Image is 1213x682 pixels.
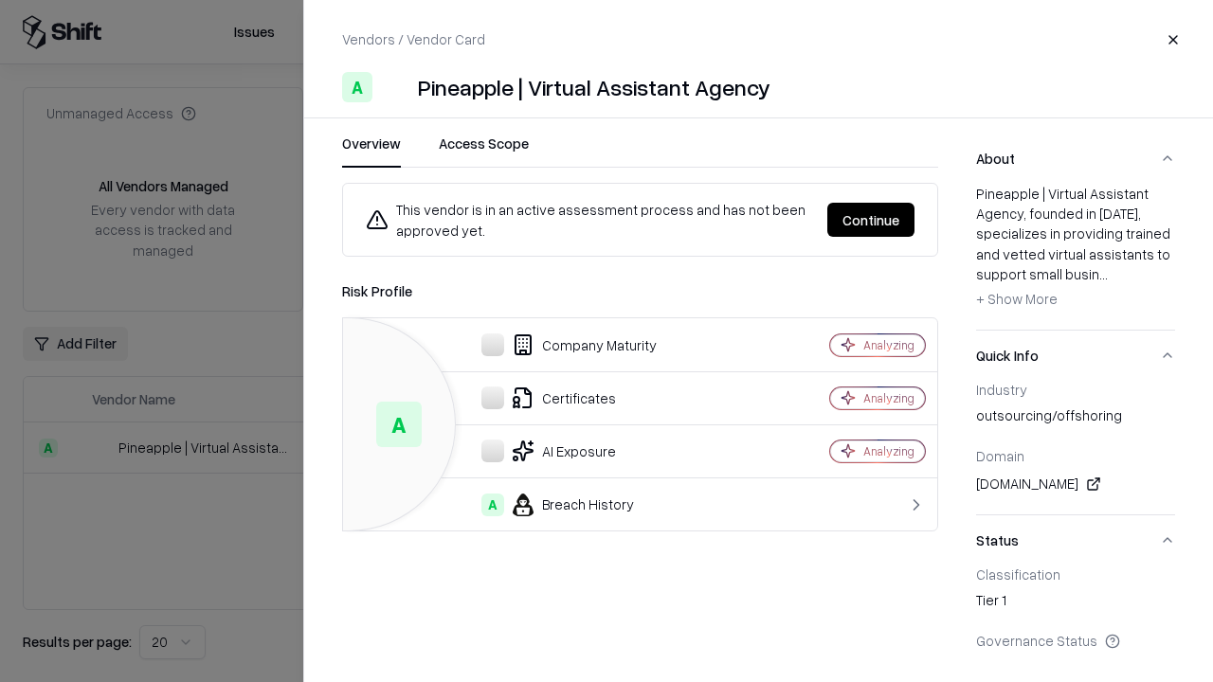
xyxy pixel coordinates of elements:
p: Vendors / Vendor Card [342,29,485,49]
div: Pineapple | Virtual Assistant Agency [418,72,770,102]
div: A [376,402,422,447]
span: ... [1099,265,1108,282]
div: Analyzing [863,337,914,353]
button: Status [976,515,1175,565]
div: Quick Info [976,381,1175,514]
div: Domain [976,447,1175,464]
div: AI Exposure [358,440,764,462]
button: Quick Info [976,331,1175,381]
button: Continue [827,203,914,237]
div: Classification [976,565,1175,583]
div: outsourcing/offshoring [976,405,1175,432]
div: A [342,72,372,102]
div: Breach History [358,494,764,516]
div: Certificates [358,386,764,409]
div: Analyzing [863,390,914,406]
div: About [976,184,1175,330]
div: [DOMAIN_NAME] [976,473,1175,495]
div: A [481,494,504,516]
button: + Show More [976,284,1058,314]
div: Analyzing [863,443,914,459]
img: Pineapple | Virtual Assistant Agency [380,72,410,102]
button: Overview [342,134,401,168]
div: Company Maturity [358,333,764,356]
div: Risk Profile [342,279,938,302]
div: Tier 1 [976,590,1175,617]
div: Industry [976,381,1175,398]
button: Access Scope [439,134,529,168]
span: + Show More [976,290,1058,307]
div: This vendor is in an active assessment process and has not been approved yet. [366,199,812,241]
div: Governance Status [976,632,1175,649]
button: About [976,134,1175,184]
div: Pineapple | Virtual Assistant Agency, founded in [DATE], specializes in providing trained and vet... [976,184,1175,314]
